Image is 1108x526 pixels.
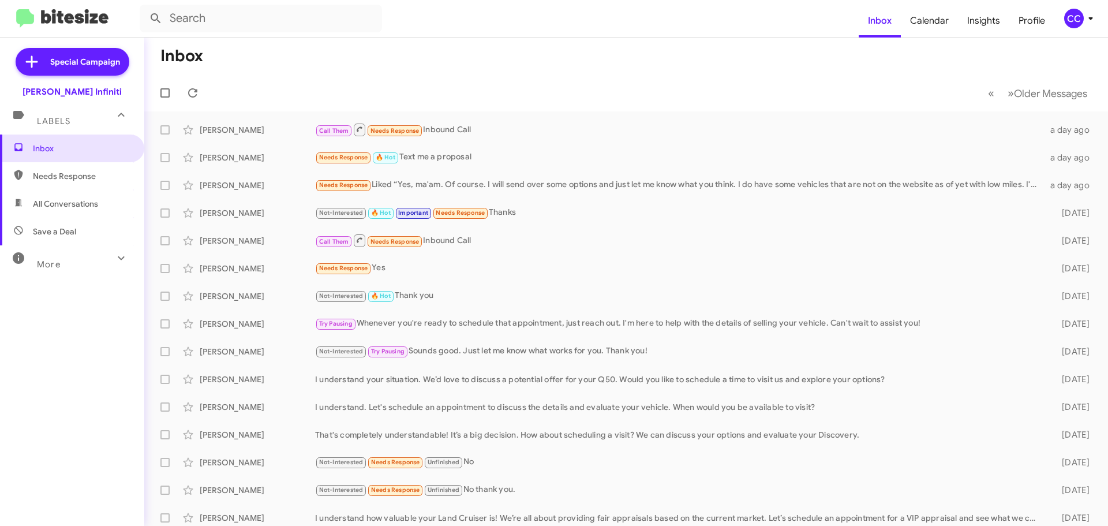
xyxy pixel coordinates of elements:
div: [PERSON_NAME] [200,346,315,357]
span: Needs Response [33,170,131,182]
div: [DATE] [1043,457,1099,468]
div: Inbound Call [315,233,1043,248]
span: Unfinished [428,486,459,494]
span: 🔥 Hot [371,292,391,300]
div: [PERSON_NAME] [200,318,315,330]
div: a day ago [1043,180,1099,191]
span: Not-Interested [319,209,364,217]
nav: Page navigation example [982,81,1094,105]
span: Save a Deal [33,226,76,237]
span: Unfinished [428,458,459,466]
div: [PERSON_NAME] [200,374,315,385]
div: Thank you [315,289,1043,303]
span: Needs Response [371,486,420,494]
div: [DATE] [1043,235,1099,247]
span: Not-Interested [319,486,364,494]
div: [PERSON_NAME] [200,457,315,468]
span: Needs Response [370,238,420,245]
span: Call Them [319,127,349,135]
div: [PERSON_NAME] [200,207,315,219]
span: Labels [37,116,70,126]
div: [PERSON_NAME] [200,429,315,441]
div: [DATE] [1043,429,1099,441]
div: I understand how valuable your Land Cruiser is! We’re all about providing fair appraisals based o... [315,512,1043,524]
button: Next [1001,81,1094,105]
a: Special Campaign [16,48,129,76]
span: Inbox [33,143,131,154]
div: [PERSON_NAME] [200,235,315,247]
span: Needs Response [319,264,368,272]
div: No [315,456,1043,469]
div: Text me a proposal [315,151,1043,164]
div: [DATE] [1043,346,1099,357]
span: Special Campaign [50,56,120,68]
span: Not-Interested [319,348,364,355]
span: 🔥 Hot [376,154,395,161]
span: » [1008,86,1014,100]
span: Needs Response [319,154,368,161]
button: Previous [981,81,1001,105]
span: Important [398,209,428,217]
div: [PERSON_NAME] [200,180,315,191]
span: Try Pausing [319,320,353,327]
span: Try Pausing [371,348,405,355]
div: Inbound Call [315,122,1043,137]
a: Calendar [901,4,958,38]
span: Call Them [319,238,349,245]
div: [PERSON_NAME] [200,290,315,302]
h1: Inbox [160,47,203,65]
span: Needs Response [436,209,485,217]
div: Liked “Yes, ma'am. Of course. I will send over some options and just let me know what you think. ... [315,178,1043,192]
div: [DATE] [1043,512,1099,524]
div: a day ago [1043,124,1099,136]
span: Needs Response [371,458,420,466]
input: Search [140,5,382,32]
div: I understand your situation. We’d love to discuss a potential offer for your Q50. Would you like ... [315,374,1043,385]
button: CC [1054,9,1095,28]
div: [PERSON_NAME] [200,512,315,524]
span: « [988,86,994,100]
div: No thank you. [315,483,1043,497]
div: Yes [315,262,1043,275]
span: More [37,259,61,270]
div: [DATE] [1043,290,1099,302]
span: Needs Response [370,127,420,135]
div: [DATE] [1043,401,1099,413]
div: [DATE] [1043,263,1099,274]
div: [PERSON_NAME] [200,401,315,413]
span: Not-Interested [319,458,364,466]
div: [PERSON_NAME] [200,152,315,163]
div: Thanks [315,206,1043,219]
div: [PERSON_NAME] [200,124,315,136]
span: Older Messages [1014,87,1087,100]
span: Needs Response [319,181,368,189]
span: All Conversations [33,198,98,210]
div: [DATE] [1043,484,1099,496]
div: [PERSON_NAME] [200,484,315,496]
div: [DATE] [1043,207,1099,219]
div: Sounds good. Just let me know what works for you. Thank you! [315,345,1043,358]
div: [DATE] [1043,374,1099,385]
div: CC [1064,9,1084,28]
div: a day ago [1043,152,1099,163]
div: [PERSON_NAME] Infiniti [23,86,122,98]
div: [PERSON_NAME] [200,263,315,274]
a: Profile [1009,4,1054,38]
a: Inbox [859,4,901,38]
span: 🔥 Hot [371,209,391,217]
span: Not-Interested [319,292,364,300]
a: Insights [958,4,1009,38]
div: [DATE] [1043,318,1099,330]
div: That's completely understandable! It’s a big decision. How about scheduling a visit? We can discu... [315,429,1043,441]
div: Whenever you're ready to schedule that appointment, just reach out. I'm here to help with the det... [315,317,1043,330]
div: I understand. Let's schedule an appointment to discuss the details and evaluate your vehicle. Whe... [315,401,1043,413]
